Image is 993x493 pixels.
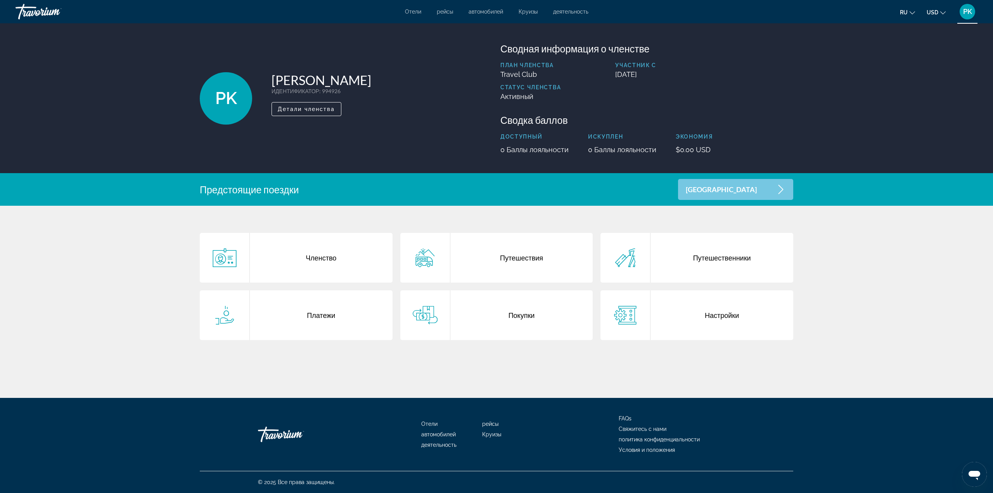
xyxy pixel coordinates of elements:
[421,431,456,437] a: автомобилей
[619,447,675,453] a: Условия и положения
[619,415,631,422] a: FAQs
[500,43,793,54] h3: Сводная информация о членстве
[450,290,593,340] div: Покупки
[927,9,938,16] span: USD
[250,290,393,340] div: Платежи
[482,421,498,427] a: рейсы
[258,423,336,446] a: Go Home
[588,134,656,140] p: искуплен
[200,184,299,195] h2: Предстоящие поездки
[600,290,793,340] a: Настройки
[900,7,915,18] button: Change language
[600,233,793,283] a: Путешественники
[500,134,569,140] p: Доступный
[615,62,793,68] p: Участник с
[272,88,319,94] span: ИДЕНТИФИКАТОР
[200,290,393,340] a: Платежи
[272,102,341,116] button: Детали членства
[450,233,593,283] div: Путешествия
[676,146,713,154] p: $0.00 USD
[519,9,538,15] a: Круизы
[588,146,656,154] p: 0 Баллы лояльности
[615,70,793,78] p: [DATE]
[500,70,561,78] p: Travel Club
[500,146,569,154] p: 0 Баллы лояльности
[400,233,593,283] a: Путешествия
[400,290,593,340] a: Покупки
[500,92,561,101] p: Активный
[500,84,561,90] p: Статус членства
[200,233,393,283] a: Членство
[272,104,341,112] a: Детали членства
[272,72,371,88] h1: [PERSON_NAME]
[686,186,757,193] p: [GEOGRAPHIC_DATA]
[900,9,908,16] span: ru
[957,3,977,20] button: User Menu
[619,436,700,443] a: политика конфиденциальности
[963,8,972,16] span: PK
[676,134,713,140] p: Экономия
[962,462,987,487] iframe: Button to launch messaging window
[421,442,457,448] a: деятельность
[437,9,453,15] a: рейсы
[278,106,335,112] span: Детали членства
[16,2,93,22] a: Travorium
[500,62,561,68] p: План членства
[405,9,421,15] a: Отели
[469,9,503,15] a: автомобилей
[927,7,946,18] button: Change currency
[650,233,793,283] div: Путешественники
[553,9,588,15] a: деятельность
[619,426,666,432] a: Свяжитесь с нами
[482,431,501,437] a: Круизы
[258,479,335,485] span: © 2025 Все права защищены.
[678,179,793,200] a: [GEOGRAPHIC_DATA]
[500,114,793,126] h3: Сводка баллов
[250,233,393,283] div: Членство
[650,290,793,340] div: Настройки
[215,88,237,108] span: PK
[272,88,371,94] p: : 994926
[421,421,438,427] a: Отели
